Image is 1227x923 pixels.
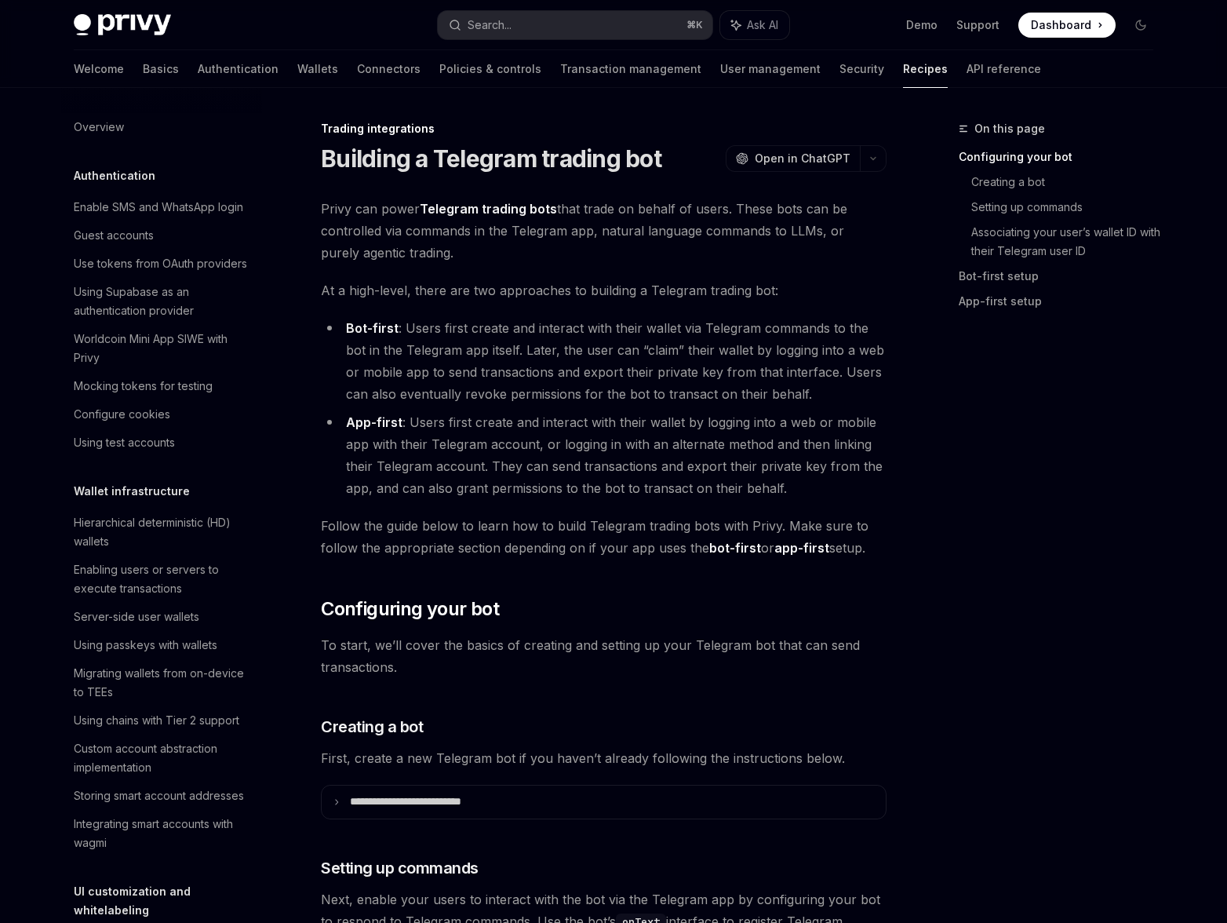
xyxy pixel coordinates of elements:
[74,405,170,424] div: Configure cookies
[74,513,253,551] div: Hierarchical deterministic (HD) wallets
[321,747,887,769] span: First, create a new Telegram bot if you haven’t already following the instructions below.
[61,193,262,221] a: Enable SMS and WhatsApp login
[468,16,512,35] div: Search...
[74,636,217,655] div: Using passkeys with wallets
[61,278,262,325] a: Using Supabase as an authentication provider
[61,659,262,706] a: Migrating wallets from on-device to TEEs
[1031,17,1091,33] span: Dashboard
[346,414,402,430] strong: App-first
[747,17,778,33] span: Ask AI
[971,220,1166,264] a: Associating your user’s wallet ID with their Telegram user ID
[321,317,887,405] li: : Users first create and interact with their wallet via Telegram commands to the bot in the Teleg...
[726,145,860,172] button: Open in ChatGPT
[74,815,253,852] div: Integrating smart accounts with wagmi
[74,882,262,920] h5: UI customization and whitelabeling
[61,706,262,735] a: Using chains with Tier 2 support
[61,782,262,810] a: Storing smart account addresses
[720,11,789,39] button: Ask AI
[74,283,253,320] div: Using Supabase as an authentication provider
[74,226,154,245] div: Guest accounts
[74,607,199,626] div: Server-side user wallets
[709,540,761,556] strong: bot-first
[74,377,213,396] div: Mocking tokens for testing
[903,50,948,88] a: Recipes
[755,151,850,166] span: Open in ChatGPT
[61,631,262,659] a: Using passkeys with wallets
[74,198,243,217] div: Enable SMS and WhatsApp login
[61,221,262,250] a: Guest accounts
[74,560,253,598] div: Enabling users or servers to execute transactions
[74,482,190,501] h5: Wallet infrastructure
[61,556,262,603] a: Enabling users or servers to execute transactions
[321,144,661,173] h1: Building a Telegram trading bot
[321,411,887,499] li: : Users first create and interact with their wallet by logging into a web or mobile app with thei...
[321,857,479,879] span: Setting up commands
[686,19,703,31] span: ⌘ K
[74,711,239,730] div: Using chains with Tier 2 support
[74,739,253,777] div: Custom account abstraction implementation
[839,50,884,88] a: Security
[74,786,244,805] div: Storing smart account addresses
[959,289,1166,314] a: App-first setup
[61,400,262,429] a: Configure cookies
[198,50,279,88] a: Authentication
[61,325,262,372] a: Worldcoin Mini App SIWE with Privy
[346,414,402,431] a: App-first
[74,330,253,367] div: Worldcoin Mini App SIWE with Privy
[346,320,399,336] strong: Bot-first
[321,634,887,678] span: To start, we’ll cover the basics of creating and setting up your Telegram bot that can send trans...
[74,166,155,185] h5: Authentication
[420,201,557,217] strong: Telegram trading bots
[321,515,887,559] span: Follow the guide below to learn how to build Telegram trading bots with Privy. Make sure to follo...
[74,254,247,273] div: Use tokens from OAuth providers
[61,509,262,556] a: Hierarchical deterministic (HD) wallets
[971,195,1166,220] a: Setting up commands
[346,320,399,337] a: Bot-first
[74,433,175,452] div: Using test accounts
[321,121,887,137] div: Trading integrations
[61,250,262,278] a: Use tokens from OAuth providers
[1128,13,1153,38] button: Toggle dark mode
[357,50,421,88] a: Connectors
[143,50,179,88] a: Basics
[321,716,423,738] span: Creating a bot
[321,198,887,264] span: Privy can power that trade on behalf of users. These bots can be controlled via commands in the T...
[61,810,262,857] a: Integrating smart accounts with wagmi
[74,50,124,88] a: Welcome
[61,603,262,631] a: Server-side user wallets
[74,118,124,137] div: Overview
[321,279,887,301] span: At a high-level, there are two approaches to building a Telegram trading bot:
[956,17,999,33] a: Support
[971,170,1166,195] a: Creating a bot
[438,11,712,39] button: Search...⌘K
[720,50,821,88] a: User management
[906,17,938,33] a: Demo
[439,50,541,88] a: Policies & controls
[959,144,1166,170] a: Configuring your bot
[321,596,499,622] span: Configuring your bot
[959,264,1166,289] a: Bot-first setup
[74,14,171,36] img: dark logo
[61,113,262,141] a: Overview
[61,429,262,457] a: Using test accounts
[61,372,262,400] a: Mocking tokens for testing
[974,119,1045,138] span: On this page
[74,664,253,702] div: Migrating wallets from on-device to TEEs
[774,540,829,556] strong: app-first
[560,50,701,88] a: Transaction management
[61,735,262,782] a: Custom account abstraction implementation
[297,50,338,88] a: Wallets
[1018,13,1116,38] a: Dashboard
[967,50,1041,88] a: API reference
